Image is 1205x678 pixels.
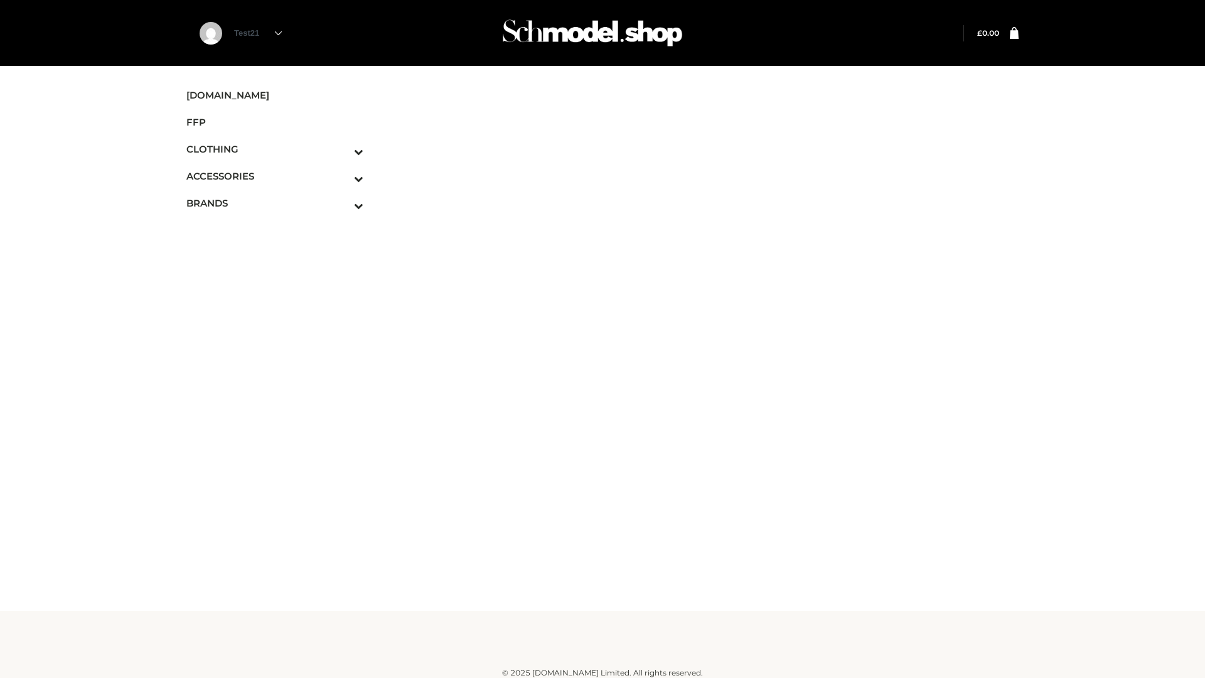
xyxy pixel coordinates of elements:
a: ACCESSORIESToggle Submenu [186,163,363,190]
span: CLOTHING [186,142,363,156]
button: Toggle Submenu [319,190,363,217]
a: £0.00 [977,28,999,38]
a: Test21 [234,28,282,38]
button: Toggle Submenu [319,136,363,163]
a: BRANDSToggle Submenu [186,190,363,217]
span: FFP [186,115,363,129]
img: Schmodel Admin 964 [498,8,687,58]
span: BRANDS [186,196,363,210]
span: £ [977,28,982,38]
span: ACCESSORIES [186,169,363,183]
a: CLOTHINGToggle Submenu [186,136,363,163]
span: [DOMAIN_NAME] [186,88,363,102]
button: Toggle Submenu [319,163,363,190]
bdi: 0.00 [977,28,999,38]
a: [DOMAIN_NAME] [186,82,363,109]
a: FFP [186,109,363,136]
